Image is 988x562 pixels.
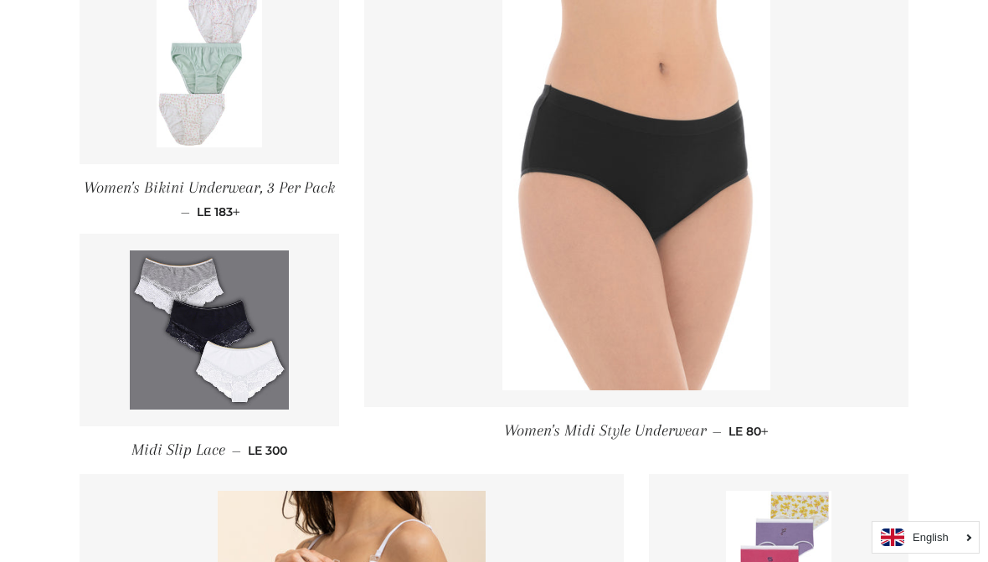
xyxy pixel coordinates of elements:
a: Midi Slip Lace — LE 300 [80,426,339,474]
a: Women's Bikini Underwear, 3 Per Pack — LE 183 [80,164,339,233]
span: Women's Bikini Underwear, 3 Per Pack [84,178,335,197]
a: Women's Midi Style Underwear — LE 80 [364,407,908,455]
span: LE 183 [197,204,240,219]
span: Women's Midi Style Underwear [504,421,706,440]
span: LE 300 [248,443,287,458]
span: LE 80 [728,424,769,439]
a: English [881,528,970,546]
span: Midi Slip Lace [131,441,225,459]
span: — [181,204,190,219]
span: — [232,443,241,458]
span: — [713,424,722,439]
i: English [913,532,949,543]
